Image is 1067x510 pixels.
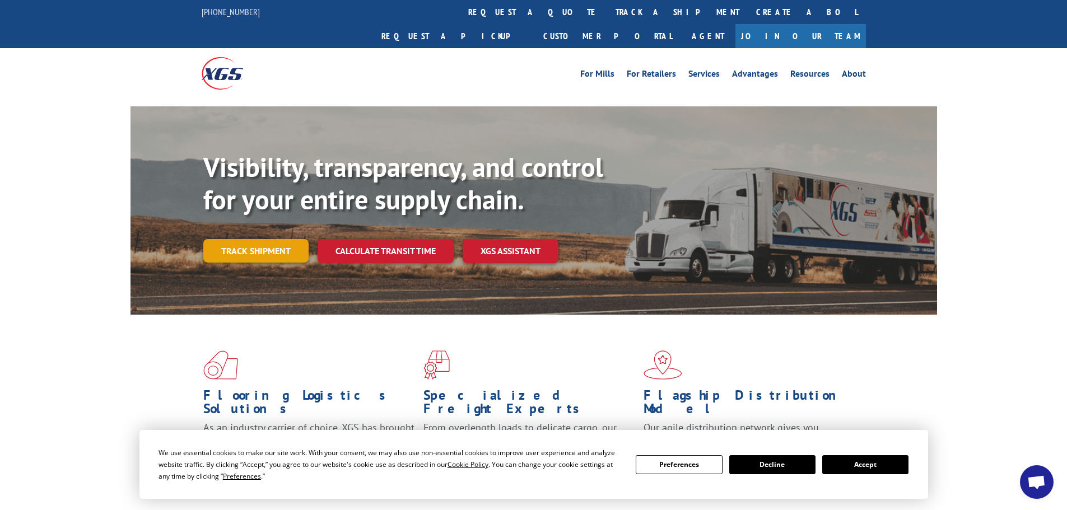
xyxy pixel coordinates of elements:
h1: Specialized Freight Experts [423,389,635,421]
a: Join Our Team [735,24,866,48]
a: Advantages [732,69,778,82]
h1: Flooring Logistics Solutions [203,389,415,421]
img: xgs-icon-flagship-distribution-model-red [644,350,682,380]
button: Preferences [636,455,722,474]
button: Decline [729,455,816,474]
a: Track shipment [203,239,309,263]
a: For Mills [580,69,614,82]
span: Cookie Policy [448,460,488,469]
span: Preferences [223,471,261,481]
div: Cookie Consent Prompt [139,430,928,499]
span: Our agile distribution network gives you nationwide inventory management on demand. [644,421,850,447]
a: [PHONE_NUMBER] [202,6,260,17]
b: Visibility, transparency, and control for your entire supply chain. [203,149,603,217]
a: For Retailers [627,69,676,82]
a: Agent [681,24,735,48]
a: About [842,69,866,82]
h1: Flagship Distribution Model [644,389,855,421]
a: Request a pickup [373,24,535,48]
img: xgs-icon-total-supply-chain-intelligence-red [203,350,238,380]
div: Open chat [1020,465,1054,499]
img: xgs-icon-focused-on-flooring-red [423,350,450,380]
a: XGS ASSISTANT [463,239,558,263]
a: Services [688,69,720,82]
p: From overlength loads to delicate cargo, our experienced staff knows the best way to move your fr... [423,421,635,471]
div: We use essential cookies to make our site work. With your consent, we may also use non-essential ... [159,447,622,482]
span: As an industry carrier of choice, XGS has brought innovation and dedication to flooring logistics... [203,421,414,461]
button: Accept [822,455,908,474]
a: Calculate transit time [318,239,454,263]
a: Customer Portal [535,24,681,48]
a: Resources [790,69,830,82]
